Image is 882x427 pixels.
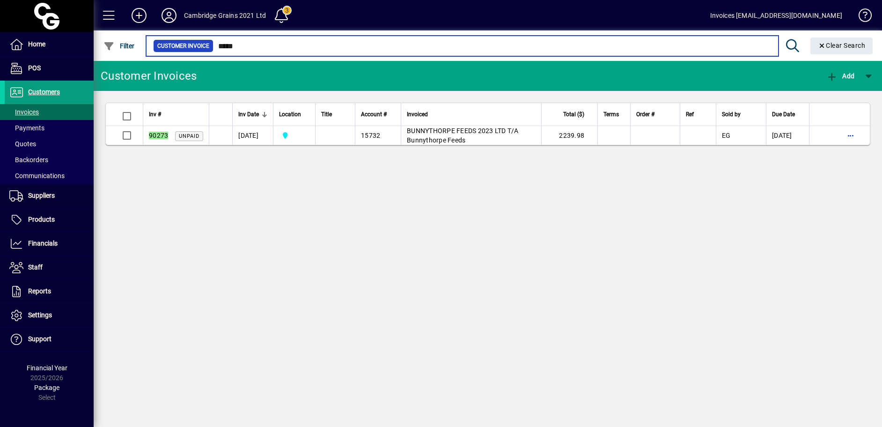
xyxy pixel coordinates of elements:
[101,68,197,83] div: Customer Invoices
[5,280,94,303] a: Reports
[154,7,184,24] button: Profile
[103,42,135,50] span: Filter
[5,57,94,80] a: POS
[810,37,873,54] button: Clear
[28,263,43,271] span: Staff
[5,104,94,120] a: Invoices
[541,126,597,145] td: 2239.98
[5,120,94,136] a: Payments
[28,335,51,343] span: Support
[722,132,731,139] span: EG
[9,108,39,116] span: Invoices
[27,364,67,372] span: Financial Year
[28,64,41,72] span: POS
[5,33,94,56] a: Home
[9,172,65,180] span: Communications
[407,109,428,120] span: Invoiced
[772,109,795,120] span: Due Date
[636,109,654,120] span: Order #
[407,127,519,144] span: BUNNYTHORPE FEEDS 2023 LTD T/A Bunnythorpe Feeds
[149,132,168,139] em: 90273
[5,208,94,232] a: Products
[149,109,203,120] div: Inv #
[149,109,161,120] span: Inv #
[361,109,387,120] span: Account #
[603,109,619,120] span: Terms
[686,109,710,120] div: Ref
[232,126,273,145] td: [DATE]
[852,2,870,32] a: Knowledge Base
[34,384,59,391] span: Package
[279,109,309,120] div: Location
[407,109,536,120] div: Invoiced
[28,88,60,96] span: Customers
[826,72,854,80] span: Add
[722,109,741,120] span: Sold by
[636,109,674,120] div: Order #
[279,109,301,120] span: Location
[184,8,266,23] div: Cambridge Grains 2021 Ltd
[824,67,857,84] button: Add
[28,192,55,199] span: Suppliers
[179,133,199,139] span: Unpaid
[843,128,858,143] button: More options
[710,8,842,23] div: Invoices [EMAIL_ADDRESS][DOMAIN_NAME]
[124,7,154,24] button: Add
[5,168,94,184] a: Communications
[5,304,94,327] a: Settings
[722,109,760,120] div: Sold by
[238,109,267,120] div: Inv Date
[279,130,309,141] span: Cambridge Grains 2021 Ltd
[547,109,593,120] div: Total ($)
[772,109,803,120] div: Due Date
[28,40,45,48] span: Home
[9,156,48,164] span: Backorders
[563,109,584,120] span: Total ($)
[5,152,94,168] a: Backorders
[766,126,809,145] td: [DATE]
[28,311,52,319] span: Settings
[238,109,259,120] span: Inv Date
[5,232,94,255] a: Financials
[5,184,94,208] a: Suppliers
[361,109,395,120] div: Account #
[5,328,94,351] a: Support
[321,109,332,120] span: Title
[28,216,55,223] span: Products
[9,140,36,148] span: Quotes
[818,42,866,49] span: Clear Search
[5,136,94,152] a: Quotes
[321,109,349,120] div: Title
[9,124,44,132] span: Payments
[361,132,380,139] span: 15732
[157,41,209,51] span: Customer Invoice
[686,109,694,120] span: Ref
[5,256,94,279] a: Staff
[28,287,51,295] span: Reports
[101,37,137,54] button: Filter
[28,240,58,247] span: Financials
